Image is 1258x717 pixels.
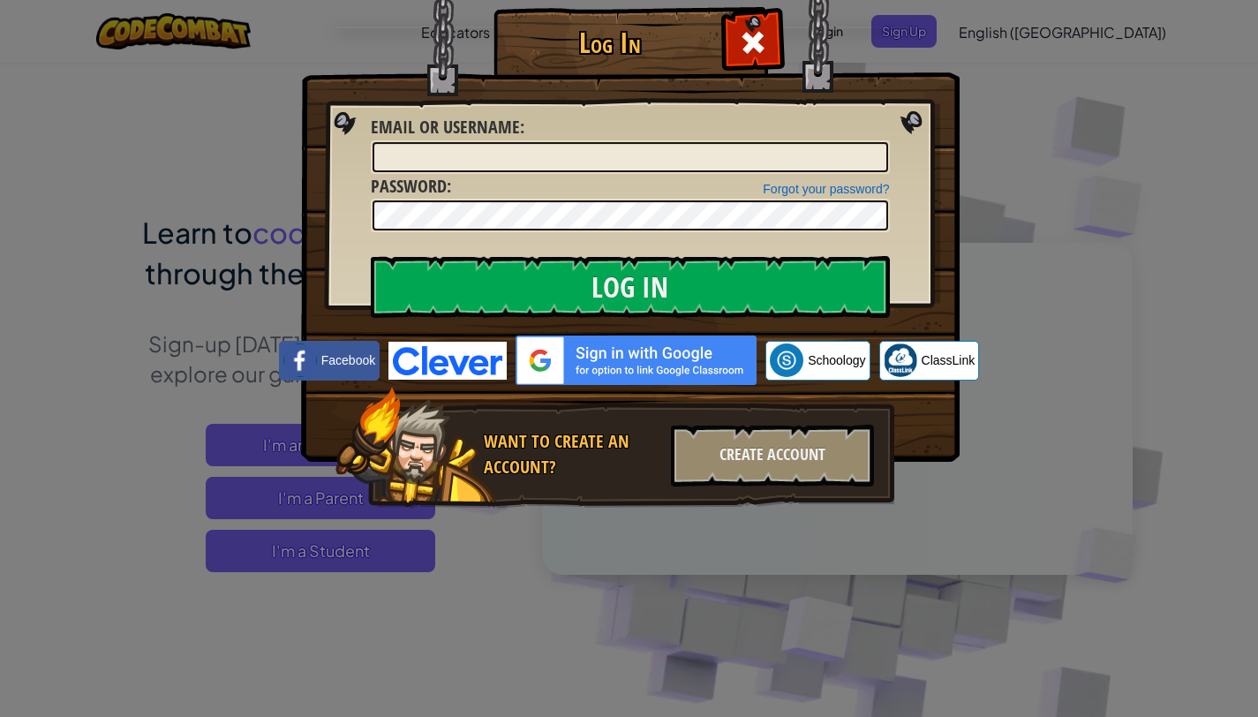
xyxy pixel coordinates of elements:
div: Create Account [671,425,874,487]
h1: Log In [498,27,723,58]
img: classlink-logo-small.png [884,343,917,377]
label: : [371,115,524,140]
input: Log In [371,256,890,318]
span: Email or Username [371,115,520,139]
img: clever-logo-blue.png [388,342,507,380]
span: ClassLink [922,351,976,369]
img: gplus_sso_button2.svg [516,336,757,385]
div: Want to create an account? [484,429,660,479]
span: Facebook [321,351,375,369]
img: facebook_small.png [283,343,317,377]
img: schoology.png [770,343,803,377]
span: Password [371,174,447,198]
a: Forgot your password? [763,182,889,196]
span: Schoology [808,351,865,369]
label: : [371,174,451,200]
